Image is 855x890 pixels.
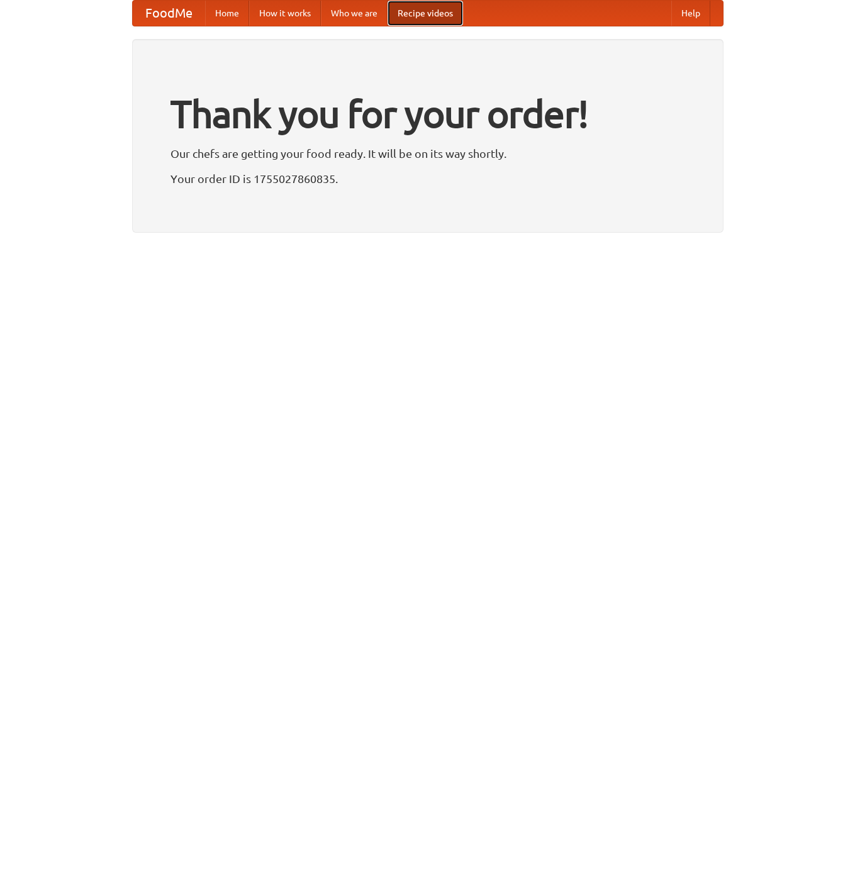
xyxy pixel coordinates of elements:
[388,1,463,26] a: Recipe videos
[205,1,249,26] a: Home
[170,84,685,144] h1: Thank you for your order!
[170,144,685,163] p: Our chefs are getting your food ready. It will be on its way shortly.
[170,169,685,188] p: Your order ID is 1755027860835.
[671,1,710,26] a: Help
[133,1,205,26] a: FoodMe
[249,1,321,26] a: How it works
[321,1,388,26] a: Who we are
